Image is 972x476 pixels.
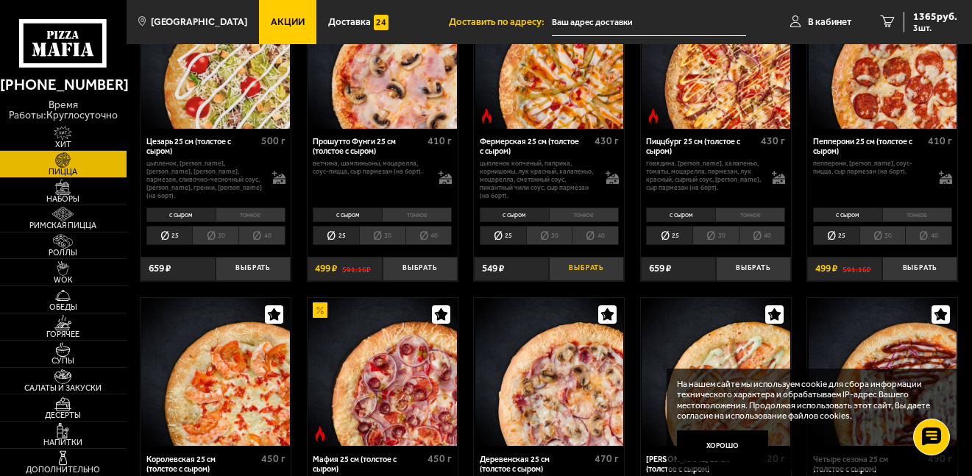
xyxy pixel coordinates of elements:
[313,137,424,156] div: Прошутто Фунги 25 см (толстое с сыром)
[216,257,291,282] button: Выбрать
[141,298,290,447] img: Королевская 25 см (толстое с сыром)
[815,263,837,274] span: 499 ₽
[905,226,952,245] li: 40
[642,298,790,447] img: Чикен Ранч 25 см (толстое с сыром)
[313,226,359,245] li: 25
[646,455,757,474] div: [PERSON_NAME] 25 см (толстое с сыром)
[859,226,906,245] li: 30
[216,207,285,222] li: тонкое
[480,160,595,200] p: цыпленок копченый, паприка, корнишоны, лук красный, халапеньо, моцарелла, сметанный соус, пикантн...
[646,137,757,156] div: Пиццбург 25 см (толстое с сыром)
[271,17,305,26] span: Акции
[809,298,957,447] img: Четыре сезона 25 см (толстое с сыром)
[308,298,457,447] img: Мафия 25 см (толстое с сыром)
[813,226,859,245] li: 25
[359,226,405,245] li: 30
[482,263,504,274] span: 549 ₽
[146,137,258,156] div: Цезарь 25 см (толстое с сыром)
[328,17,371,26] span: Доставка
[526,226,572,245] li: 30
[677,430,768,461] button: Хорошо
[480,455,591,474] div: Деревенская 25 см (толстое с сыром)
[308,298,458,447] a: АкционныйОстрое блюдоМафия 25 см (толстое с сыром)
[480,226,526,245] li: 25
[382,207,452,222] li: тонкое
[641,298,791,447] a: Чикен Ранч 25 см (толстое с сыром)
[715,207,785,222] li: тонкое
[151,17,247,26] span: [GEOGRAPHIC_DATA]
[646,226,692,245] li: 25
[882,207,952,222] li: тонкое
[928,135,952,147] span: 410 г
[692,226,739,245] li: 30
[813,160,929,176] p: пепперони, [PERSON_NAME], соус-пицца, сыр пармезан (на борт).
[595,452,619,465] span: 470 г
[313,426,328,441] img: Острое блюдо
[761,135,785,147] span: 430 г
[428,452,452,465] span: 450 г
[146,226,193,245] li: 25
[474,298,624,447] a: Деревенская 25 см (толстое с сыром)
[646,108,661,124] img: Острое блюдо
[261,452,285,465] span: 450 г
[479,108,494,124] img: Острое блюдо
[313,455,424,474] div: Мафия 25 см (толстое с сыром)
[192,226,238,245] li: 30
[649,263,671,274] span: 659 ₽
[449,17,552,26] span: Доставить по адресу:
[146,160,262,200] p: цыпленок, [PERSON_NAME], [PERSON_NAME], [PERSON_NAME], пармезан, сливочно-чесночный соус, [PERSON...
[882,257,957,282] button: Выбрать
[807,298,957,447] a: Четыре сезона 25 см (толстое с сыром)
[480,207,549,222] li: с сыром
[238,226,285,245] li: 40
[475,298,624,447] img: Деревенская 25 см (толстое с сыром)
[313,207,382,222] li: с сыром
[913,24,957,32] span: 3 шт.
[646,207,715,222] li: с сыром
[739,226,786,245] li: 40
[549,207,619,222] li: тонкое
[405,226,453,245] li: 40
[141,298,291,447] a: Королевская 25 см (толстое с сыром)
[595,135,619,147] span: 430 г
[374,15,389,30] img: 15daf4d41897b9f0e9f617042186c801.svg
[646,160,762,192] p: говядина, [PERSON_NAME], халапеньо, томаты, моцарелла, пармезан, лук красный, сырный соус, [PERSO...
[313,302,328,318] img: Акционный
[808,17,851,26] span: В кабинет
[383,257,458,282] button: Выбрать
[261,135,285,147] span: 500 г
[572,226,619,245] li: 40
[549,257,624,282] button: Выбрать
[552,9,746,36] input: Ваш адрес доставки
[913,12,957,22] span: 1365 руб.
[146,207,216,222] li: с сыром
[813,137,924,156] div: Пепперони 25 см (толстое с сыром)
[842,263,871,274] s: 591.16 ₽
[315,263,337,274] span: 499 ₽
[146,455,258,474] div: Королевская 25 см (толстое с сыром)
[342,263,371,274] s: 591.16 ₽
[677,379,940,421] p: На нашем сайте мы используем cookie для сбора информации технического характера и обрабатываем IP...
[716,257,791,282] button: Выбрать
[149,263,171,274] span: 659 ₽
[313,160,428,176] p: ветчина, шампиньоны, моцарелла, соус-пицца, сыр пармезан (на борт).
[813,207,882,222] li: с сыром
[428,135,452,147] span: 410 г
[480,137,591,156] div: Фермерская 25 см (толстое с сыром)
